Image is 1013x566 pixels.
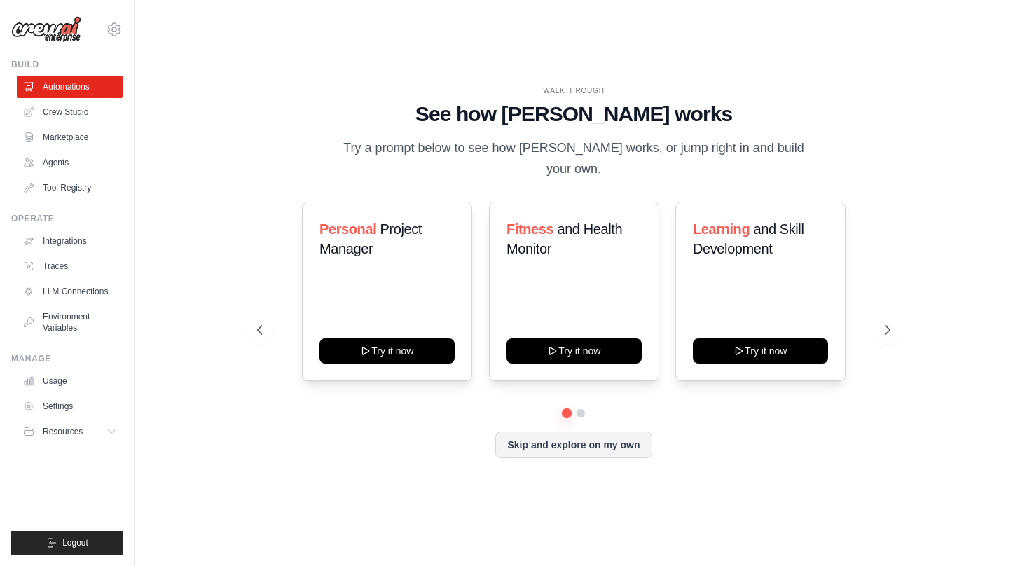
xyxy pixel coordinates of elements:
span: Project Manager [319,221,422,256]
p: Try a prompt below to see how [PERSON_NAME] works, or jump right in and build your own. [338,138,809,179]
button: Try it now [319,338,455,364]
img: Logo [11,16,81,43]
a: Automations [17,76,123,98]
span: Logout [62,537,88,548]
span: Fitness [506,221,553,237]
span: Personal [319,221,376,237]
button: Skip and explore on my own [495,432,652,458]
span: and Health Monitor [506,221,622,256]
a: Traces [17,255,123,277]
a: Settings [17,395,123,417]
button: Try it now [506,338,642,364]
div: Operate [11,213,123,224]
span: and Skill Development [693,221,804,256]
div: Build [11,59,123,70]
a: Integrations [17,230,123,252]
a: LLM Connections [17,280,123,303]
a: Marketplace [17,126,123,149]
div: WALKTHROUGH [257,85,890,96]
button: Try it now [693,338,828,364]
a: Tool Registry [17,177,123,199]
button: Logout [11,531,123,555]
h1: See how [PERSON_NAME] works [257,102,890,127]
a: Crew Studio [17,101,123,123]
button: Resources [17,420,123,443]
div: Manage [11,353,123,364]
a: Agents [17,151,123,174]
a: Usage [17,370,123,392]
a: Environment Variables [17,305,123,339]
span: Resources [43,426,83,437]
span: Learning [693,221,750,237]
